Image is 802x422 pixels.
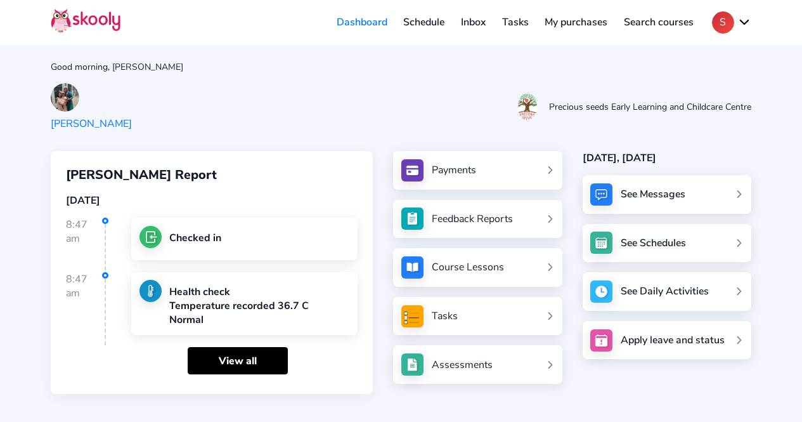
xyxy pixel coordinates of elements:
[590,183,612,206] img: messages.jpg
[536,12,616,32] a: My purchases
[583,224,751,263] a: See Schedules
[432,212,513,226] div: Feedback Reports
[621,187,685,201] div: See Messages
[401,256,424,279] img: courses.jpg
[188,347,288,374] a: View all
[401,208,554,230] a: Feedback Reports
[401,159,554,181] a: Payments
[66,166,217,183] span: [PERSON_NAME] Report
[453,12,494,32] a: Inbox
[51,61,751,73] div: Good morning, [PERSON_NAME]
[621,236,686,250] div: See Schedules
[590,329,612,352] img: apply_leave.jpg
[401,353,424,376] img: assessments.jpg
[401,353,554,376] a: Assessments
[616,12,702,32] a: Search courses
[401,159,424,181] img: payments.jpg
[621,333,725,347] div: Apply leave and status
[518,93,537,121] img: 20210718105934373433842657447720Cj2Zk63JSFPmzEDvho.png
[139,280,162,302] img: temperature.jpg
[328,12,396,32] a: Dashboard
[583,272,751,311] a: See Daily Activities
[401,208,424,230] img: see_atten.jpg
[401,305,554,327] a: Tasks
[51,117,132,131] div: [PERSON_NAME]
[432,309,458,323] div: Tasks
[432,260,504,274] div: Course Lessons
[51,8,120,33] img: Skooly
[66,232,105,246] div: am
[401,256,554,279] a: Course Lessons
[139,226,162,248] img: checkin.jpg
[583,151,751,165] div: [DATE], [DATE]
[549,101,751,113] div: Precious seeds Early Learning and Childcare Centre
[169,299,309,313] div: Temperature recorded 36.7 C
[583,321,751,360] a: Apply leave and status
[590,280,612,303] img: activity.jpg
[590,232,612,254] img: schedule.jpg
[51,83,79,112] img: 202406271240116441475148454889841939285207688848202406271251309428078060196430.jpg
[712,11,751,34] button: Schevron down outline
[494,12,537,32] a: Tasks
[396,12,453,32] a: Schedule
[169,313,309,327] div: Normal
[66,218,106,270] div: 8:47
[432,163,476,177] div: Payments
[432,358,493,372] div: Assessments
[169,285,309,299] div: Health check
[66,194,358,208] div: [DATE]
[66,272,106,346] div: 8:47
[621,284,709,298] div: See Daily Activities
[66,286,105,300] div: am
[169,231,221,245] div: Checked in
[401,305,424,327] img: tasksForMpWeb.png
